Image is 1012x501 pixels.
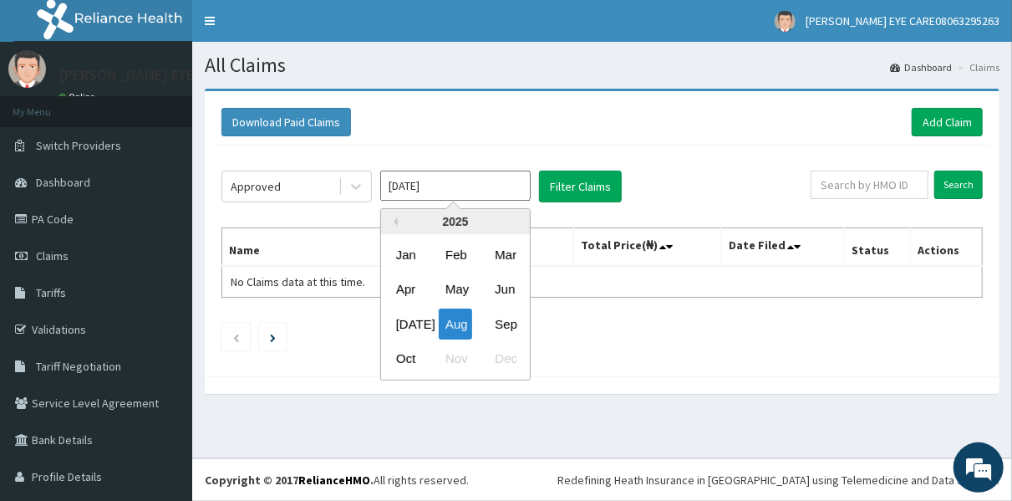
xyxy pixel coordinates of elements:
div: Approved [231,178,281,195]
a: Add Claim [912,108,983,136]
div: 2025 [381,209,530,234]
div: Choose June 2025 [488,274,521,305]
div: Choose April 2025 [389,274,423,305]
span: Switch Providers [36,138,121,153]
div: Choose August 2025 [439,309,472,340]
li: Claims [954,60,999,74]
h1: All Claims [205,54,999,76]
button: Previous Year [389,217,398,226]
img: User Image [8,50,46,88]
button: Filter Claims [539,171,622,202]
div: Choose October 2025 [389,344,423,375]
img: User Image [775,11,796,32]
p: [PERSON_NAME] EYE CARE08063295263 [58,68,313,83]
textarea: Type your message and hit 'Enter' [8,328,318,386]
strong: Copyright © 2017 . [205,473,374,488]
div: Choose September 2025 [488,309,521,340]
th: Status [845,228,911,267]
input: Select Month and Year [380,171,531,201]
th: Name [222,228,414,267]
input: Search [934,171,983,199]
th: Total Price(₦) [573,228,722,267]
div: Minimize live chat window [274,8,314,49]
span: Tariffs [36,285,66,300]
div: Redefining Heath Insurance in [GEOGRAPHIC_DATA] using Telemedicine and Data Science! [557,472,999,488]
span: [PERSON_NAME] EYE CARE08063295263 [806,13,999,28]
th: Date Filed [722,228,845,267]
button: Download Paid Claims [221,108,351,136]
a: Previous page [232,330,240,345]
div: Choose February 2025 [439,239,472,270]
div: Choose March 2025 [488,239,521,270]
div: Choose May 2025 [439,274,472,305]
a: Dashboard [890,60,952,74]
span: Dashboard [36,175,90,190]
img: d_794563401_company_1708531726252_794563401 [31,84,68,125]
th: Actions [911,228,983,267]
div: month 2025-08 [381,238,530,376]
span: No Claims data at this time. [231,274,365,289]
span: We're online! [97,146,231,315]
div: Choose January 2025 [389,239,423,270]
footer: All rights reserved. [192,458,1012,501]
div: Chat with us now [87,94,281,115]
a: RelianceHMO [298,473,370,488]
span: Claims [36,248,69,263]
input: Search by HMO ID [811,171,928,199]
a: Online [58,91,99,103]
div: Choose July 2025 [389,309,423,340]
a: Next page [270,330,276,345]
span: Tariff Negotiation [36,359,121,374]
